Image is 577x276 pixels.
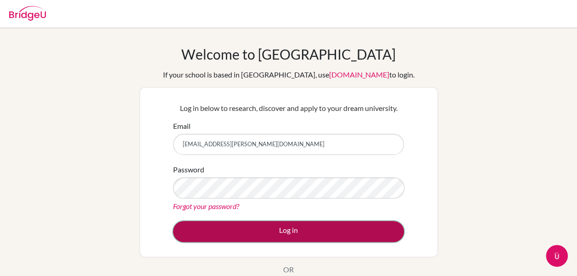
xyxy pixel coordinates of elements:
button: Log in [173,221,404,242]
a: [DOMAIN_NAME] [329,70,389,79]
p: OR [283,264,294,275]
h1: Welcome to [GEOGRAPHIC_DATA] [181,46,396,62]
iframe: Intercom live chat [546,245,568,267]
div: If your school is based in [GEOGRAPHIC_DATA], use to login. [163,69,415,80]
p: Log in below to research, discover and apply to your dream university. [173,103,404,114]
label: Email [173,121,190,132]
a: Forgot your password? [173,202,239,210]
img: Bridge-U [9,6,46,21]
label: Password [173,164,204,175]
